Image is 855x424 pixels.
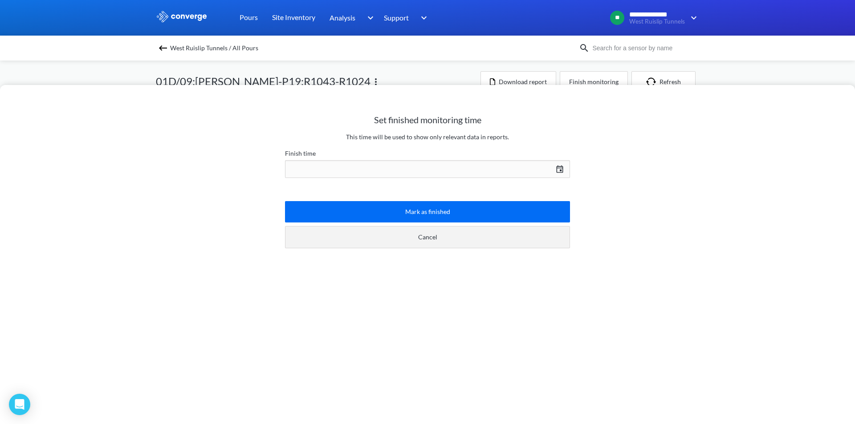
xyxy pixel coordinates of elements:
h2: Set finished monitoring time [285,114,570,125]
img: logo_ewhite.svg [156,11,208,22]
button: Mark as finished [285,201,570,222]
div: Open Intercom Messenger [9,394,30,415]
img: backspace.svg [158,43,168,53]
img: downArrow.svg [685,12,699,23]
label: Finish time [285,148,570,159]
span: West Ruislip Tunnels [629,18,685,25]
button: Cancel [285,226,570,248]
img: downArrow.svg [362,12,376,23]
img: icon-search.svg [579,43,590,53]
span: West Ruislip Tunnels / All Pours [170,42,258,54]
p: This time will be used to show only relevant data in reports. [285,132,570,142]
input: Search for a sensor by name [590,43,697,53]
span: Analysis [330,12,355,23]
span: Support [384,12,409,23]
img: downArrow.svg [415,12,429,23]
